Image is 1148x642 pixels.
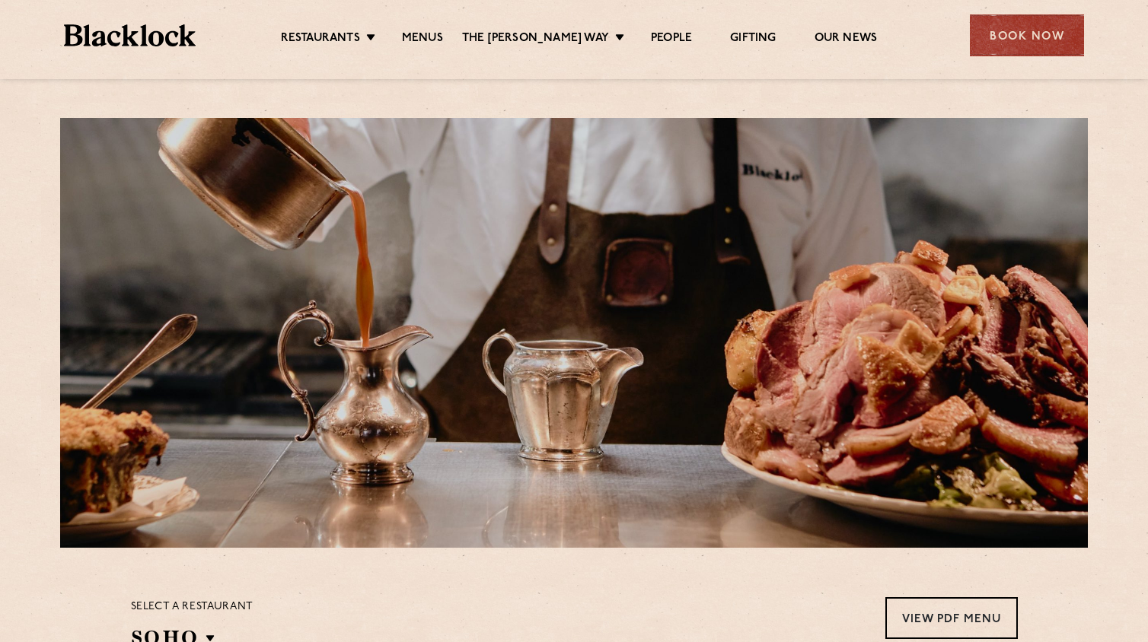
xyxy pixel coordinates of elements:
a: Gifting [730,31,776,48]
a: The [PERSON_NAME] Way [462,31,609,48]
p: Select a restaurant [131,597,254,617]
a: Our News [815,31,878,48]
img: BL_Textured_Logo-footer-cropped.svg [64,24,196,46]
a: Menus [402,31,443,48]
a: View PDF Menu [885,597,1018,639]
a: Restaurants [281,31,360,48]
div: Book Now [970,14,1084,56]
a: People [651,31,692,48]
